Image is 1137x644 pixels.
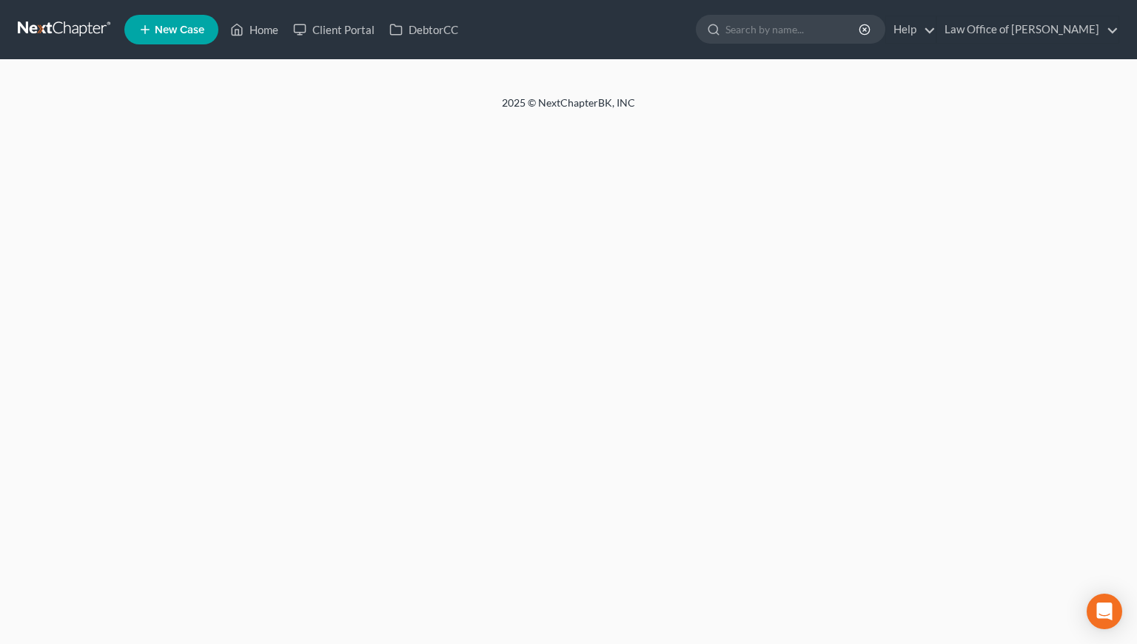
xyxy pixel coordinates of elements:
a: Help [886,16,936,43]
div: Open Intercom Messenger [1087,594,1122,629]
a: Law Office of [PERSON_NAME] [937,16,1118,43]
div: 2025 © NextChapterBK, INC [147,95,990,122]
a: DebtorCC [382,16,466,43]
span: New Case [155,24,204,36]
a: Client Portal [286,16,382,43]
a: Home [223,16,286,43]
input: Search by name... [725,16,861,43]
